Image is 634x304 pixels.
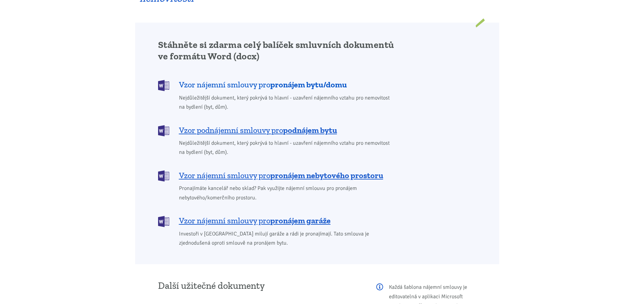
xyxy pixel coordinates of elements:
[158,170,394,181] a: Vzor nájemní smlouvy propronájem nebytového prostoru
[179,229,394,248] span: Investoři v [GEOGRAPHIC_DATA] milují garáže a rádi je pronajímají. Tato smlouva je zjednodušená o...
[179,184,394,202] span: Pronajímáte kancelář nebo sklad? Pak využijte nájemní smlouvu pro pronájem nebytového/komerčního ...
[158,281,367,291] h3: Další užitečné dokumenty
[179,79,347,90] span: Vzor nájemní smlouvy pro
[158,125,394,136] a: Vzor podnájemní smlouvy propodnájem bytu
[270,216,331,225] b: pronájem garáže
[179,93,394,112] span: Nejdůležitější dokument, který pokrývá to hlavní - uzavření nájemního vztahu pro nemovitost na by...
[158,216,169,227] img: DOCX (Word)
[179,170,383,181] span: Vzor nájemní smlouvy pro
[179,139,394,157] span: Nejdůležitější dokument, který pokrývá to hlavní - uzavření nájemního vztahu pro nemovitost na by...
[270,80,347,89] b: pronájem bytu/domu
[158,215,394,226] a: Vzor nájemní smlouvy propronájem garáže
[270,170,383,180] b: pronájem nebytového prostoru
[283,125,337,135] b: podnájem bytu
[158,80,169,91] img: DOCX (Word)
[158,170,169,182] img: DOCX (Word)
[158,39,394,62] h2: Stáhněte si zdarma celý balíček smluvních dokumentů ve formátu Word (docx)
[179,125,337,136] span: Vzor podnájemní smlouvy pro
[158,125,169,136] img: DOCX (Word)
[179,215,331,226] span: Vzor nájemní smlouvy pro
[158,79,394,90] a: Vzor nájemní smlouvy propronájem bytu/domu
